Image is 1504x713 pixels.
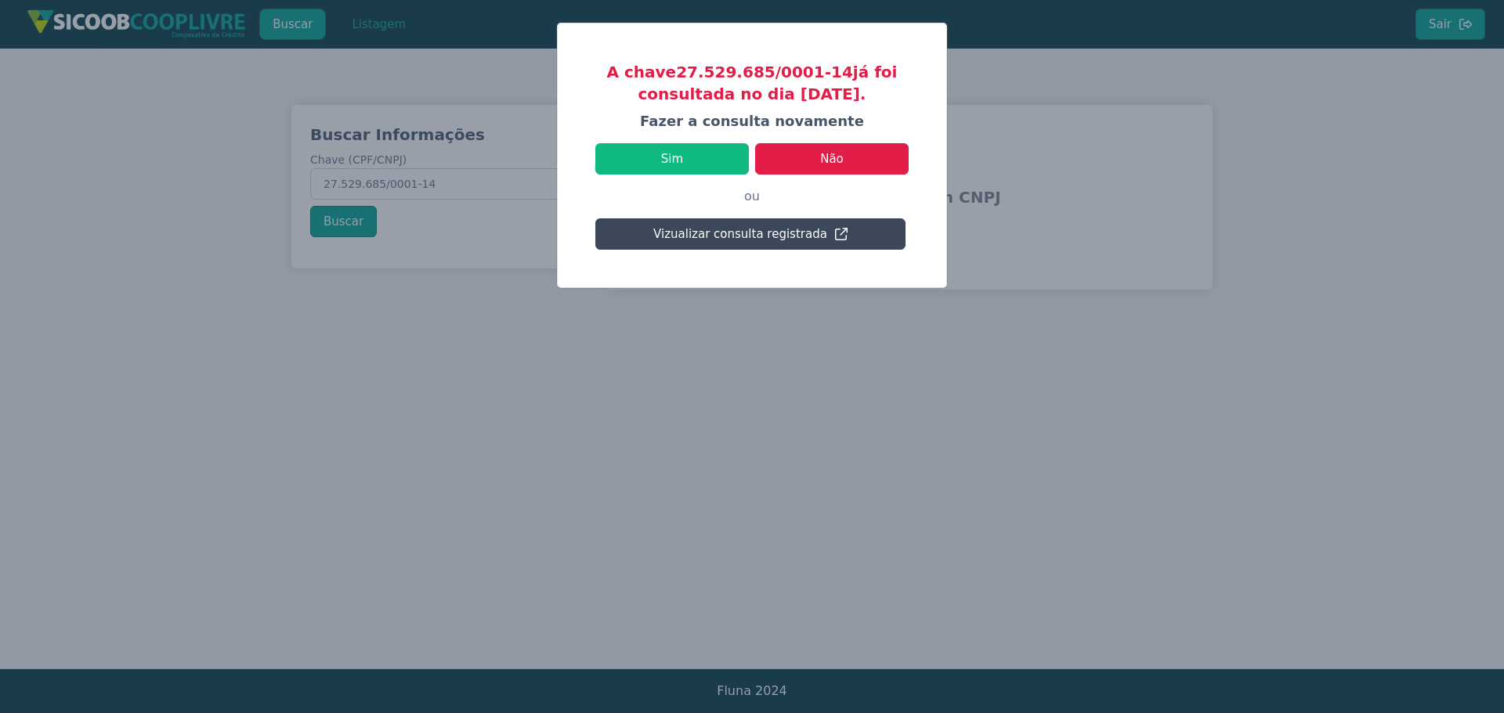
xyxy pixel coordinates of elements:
[595,111,909,131] h4: Fazer a consulta novamente
[755,143,909,175] button: Não
[595,218,906,250] button: Vizualizar consulta registrada
[595,175,909,218] p: ou
[595,143,749,175] button: Sim
[595,61,909,105] h3: A chave 27.529.685/0001-14 já foi consultada no dia [DATE].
